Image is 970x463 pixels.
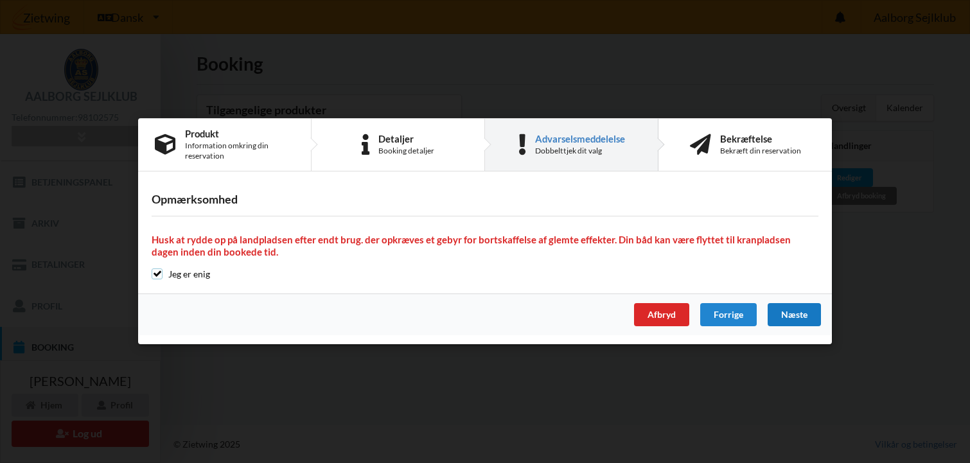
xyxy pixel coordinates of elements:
[535,146,625,156] div: Dobbelttjek dit valg
[378,146,434,156] div: Booking detaljer
[185,141,294,161] div: Information omkring din reservation
[634,304,689,327] div: Afbryd
[720,146,801,156] div: Bekræft din reservation
[152,234,818,259] h4: Husk at rydde op på landpladsen efter endt brug. der opkræves et gebyr for bortskaffelse af glemt...
[185,128,294,139] div: Produkt
[152,193,818,207] h3: Opmærksomhed
[152,268,210,279] label: Jeg er enig
[700,304,757,327] div: Forrige
[720,134,801,144] div: Bekræftelse
[535,134,625,144] div: Advarselsmeddelelse
[378,134,434,144] div: Detaljer
[768,304,821,327] div: Næste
